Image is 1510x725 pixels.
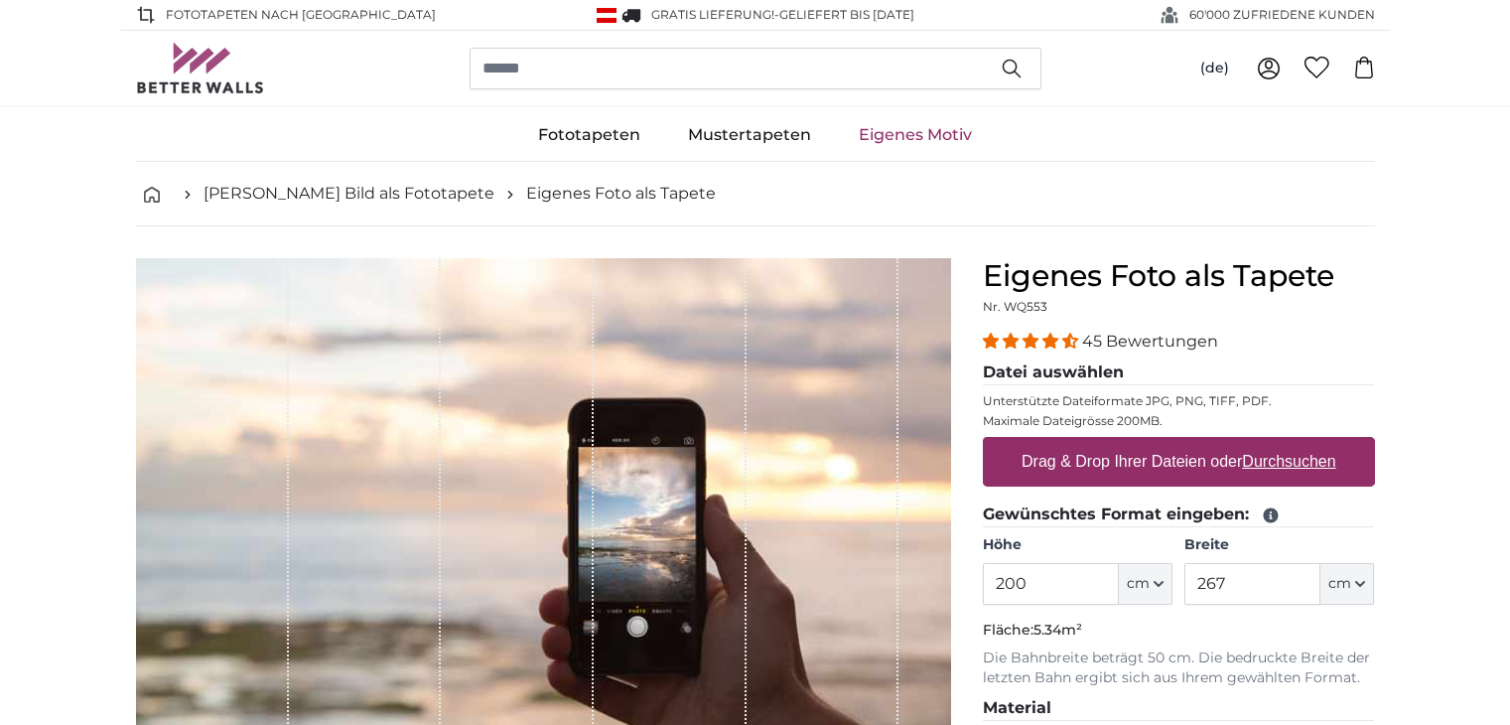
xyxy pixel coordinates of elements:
[166,6,436,24] span: Fototapeten nach [GEOGRAPHIC_DATA]
[526,182,716,206] a: Eigenes Foto als Tapete
[1082,332,1218,351] span: 45 Bewertungen
[1184,535,1374,555] label: Breite
[1328,574,1351,594] span: cm
[983,696,1375,721] legend: Material
[136,162,1375,226] nav: breadcrumbs
[983,503,1375,527] legend: Gewünschtes Format eingeben:
[983,535,1172,555] label: Höhe
[204,182,494,206] a: [PERSON_NAME] Bild als Fototapete
[835,109,996,161] a: Eigenes Motiv
[1119,563,1172,605] button: cm
[597,8,617,23] img: Österreich
[983,413,1375,429] p: Maximale Dateigrösse 200MB.
[1189,6,1375,24] span: 60'000 ZUFRIEDENE KUNDEN
[664,109,835,161] a: Mustertapeten
[514,109,664,161] a: Fototapeten
[983,649,1375,688] p: Die Bahnbreite beträgt 50 cm. Die bedruckte Breite der letzten Bahn ergibt sich aus Ihrem gewählt...
[774,7,914,22] span: -
[1242,453,1335,470] u: Durchsuchen
[136,43,265,93] img: Betterwalls
[983,361,1375,385] legend: Datei auswählen
[983,393,1375,409] p: Unterstützte Dateiformate JPG, PNG, TIFF, PDF.
[983,621,1375,641] p: Fläche:
[983,299,1047,314] span: Nr. WQ553
[1014,442,1344,482] label: Drag & Drop Ihrer Dateien oder
[1033,621,1082,639] span: 5.34m²
[983,332,1082,351] span: 4.36 stars
[1127,574,1150,594] span: cm
[779,7,914,22] span: Geliefert bis [DATE]
[1320,563,1374,605] button: cm
[1184,51,1245,86] button: (de)
[651,7,774,22] span: GRATIS Lieferung!
[983,258,1375,294] h1: Eigenes Foto als Tapete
